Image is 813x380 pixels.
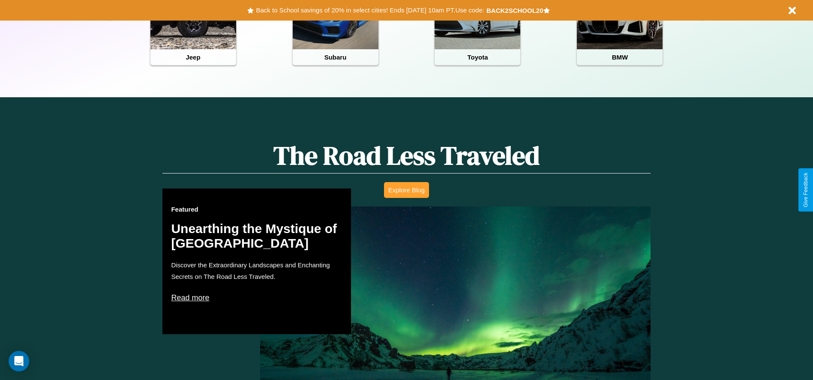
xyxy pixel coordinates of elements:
[293,49,378,65] h4: Subaru
[171,221,342,251] h2: Unearthing the Mystique of [GEOGRAPHIC_DATA]
[577,49,663,65] h4: BMW
[150,49,236,65] h4: Jeep
[171,206,342,213] h3: Featured
[384,182,429,198] button: Explore Blog
[162,138,650,174] h1: The Road Less Traveled
[486,7,543,14] b: BACK2SCHOOL20
[171,259,342,282] p: Discover the Extraordinary Landscapes and Enchanting Secrets on The Road Less Traveled.
[435,49,520,65] h4: Toyota
[254,4,486,16] button: Back to School savings of 20% in select cities! Ends [DATE] 10am PT.Use code:
[9,351,29,371] div: Open Intercom Messenger
[803,173,809,207] div: Give Feedback
[171,291,342,305] p: Read more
